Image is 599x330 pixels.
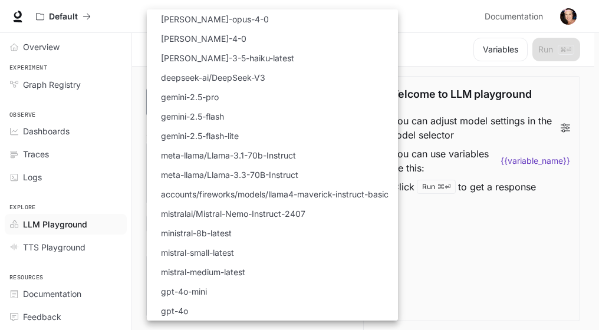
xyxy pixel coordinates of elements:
p: meta-llama/Llama-3.3-70B-Instruct [161,169,298,181]
p: [PERSON_NAME]-3-5-haiku-latest [161,52,294,64]
p: gemini-2.5-pro [161,91,219,103]
p: mistral-small-latest [161,246,234,259]
p: gemini-2.5-flash-lite [161,130,239,142]
p: [PERSON_NAME]-opus-4-0 [161,13,269,25]
p: mistral-medium-latest [161,266,245,278]
p: [PERSON_NAME]-4-0 [161,32,246,45]
p: ministral-8b-latest [161,227,232,239]
p: mistralai/Mistral-Nemo-Instruct-2407 [161,207,305,220]
p: gpt-4o-mini [161,285,207,298]
p: meta-llama/Llama-3.1-70b-Instruct [161,149,296,161]
p: deepseek-ai/DeepSeek-V3 [161,71,265,84]
p: gemini-2.5-flash [161,110,224,123]
p: accounts/fireworks/models/llama4-maverick-instruct-basic [161,188,389,200]
p: gpt-4o [161,305,188,317]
